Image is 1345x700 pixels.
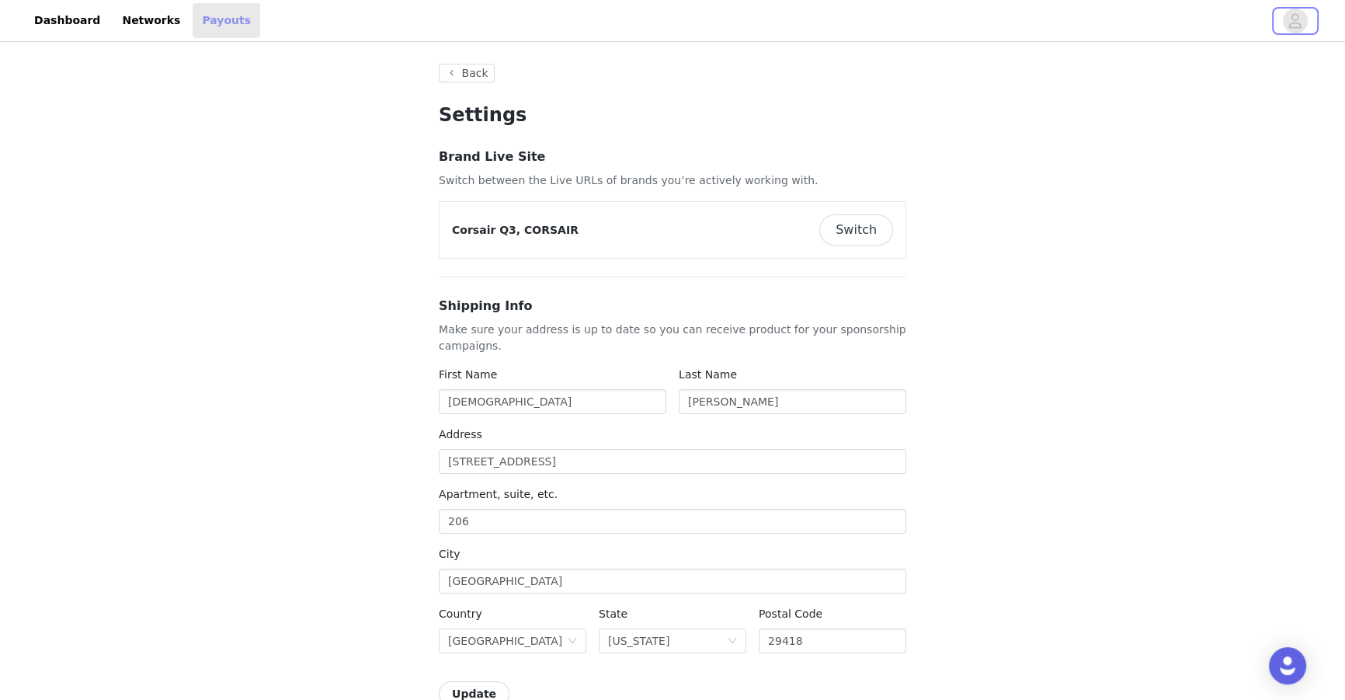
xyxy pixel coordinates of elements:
[439,548,460,560] label: City
[728,636,737,647] i: icon: down
[819,214,893,246] button: Switch
[608,629,669,653] div: South Carolina
[439,101,906,129] h1: Settings
[439,509,906,534] input: Apartment, suite, etc. (optional)
[759,629,906,653] input: Postal code
[439,148,906,166] h3: Brand Live Site
[568,636,577,647] i: icon: down
[1269,647,1306,684] div: Open Intercom Messenger
[439,428,482,441] label: Address
[679,368,737,381] label: Last Name
[439,172,906,189] p: Switch between the Live URLs of brands you’re actively working with.
[439,368,497,381] label: First Name
[439,488,558,500] label: Apartment, suite, etc.
[193,3,260,38] a: Payouts
[439,297,906,315] h3: Shipping Info
[759,608,822,620] label: Postal Code
[113,3,189,38] a: Networks
[1288,9,1302,33] div: avatar
[439,449,906,474] input: Address
[439,569,906,594] input: City
[439,322,906,354] p: Make sure your address is up to date so you can receive product for your sponsorship campaigns.
[439,64,495,82] button: Back
[448,629,562,653] div: United States
[25,3,109,38] a: Dashboard
[599,608,627,620] label: State
[452,222,579,239] p: Corsair Q3, CORSAIR
[439,608,482,620] label: Country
